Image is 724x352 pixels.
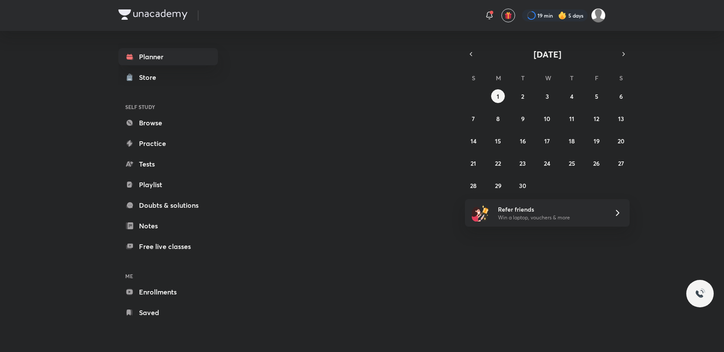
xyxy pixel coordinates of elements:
[521,115,525,123] abbr: September 9, 2025
[590,134,603,148] button: September 19, 2025
[118,114,218,131] a: Browse
[544,159,550,167] abbr: September 24, 2025
[516,179,530,192] button: September 30, 2025
[558,11,567,20] img: streak
[504,12,512,19] img: avatar
[118,135,218,152] a: Practice
[501,9,515,22] button: avatar
[118,100,218,114] h6: SELF STUDY
[495,137,501,145] abbr: September 15, 2025
[516,112,530,125] button: September 9, 2025
[545,74,551,82] abbr: Wednesday
[618,159,624,167] abbr: September 27, 2025
[118,238,218,255] a: Free live classes
[614,89,628,103] button: September 6, 2025
[118,69,218,86] a: Store
[118,176,218,193] a: Playlist
[590,156,603,170] button: September 26, 2025
[546,92,549,100] abbr: September 3, 2025
[544,115,550,123] abbr: September 10, 2025
[565,112,579,125] button: September 11, 2025
[496,74,501,82] abbr: Monday
[472,74,475,82] abbr: Sunday
[569,137,575,145] abbr: September 18, 2025
[618,137,624,145] abbr: September 20, 2025
[619,74,623,82] abbr: Saturday
[496,115,500,123] abbr: September 8, 2025
[544,137,550,145] abbr: September 17, 2025
[619,92,623,100] abbr: September 6, 2025
[491,156,505,170] button: September 22, 2025
[467,134,480,148] button: September 14, 2025
[614,156,628,170] button: September 27, 2025
[540,112,554,125] button: September 10, 2025
[467,112,480,125] button: September 7, 2025
[565,89,579,103] button: September 4, 2025
[471,137,477,145] abbr: September 14, 2025
[593,159,600,167] abbr: September 26, 2025
[595,92,598,100] abbr: September 5, 2025
[497,92,499,100] abbr: September 1, 2025
[614,134,628,148] button: September 20, 2025
[467,179,480,192] button: September 28, 2025
[471,159,476,167] abbr: September 21, 2025
[570,74,573,82] abbr: Thursday
[594,137,600,145] abbr: September 19, 2025
[521,74,525,82] abbr: Tuesday
[516,156,530,170] button: September 23, 2025
[118,304,218,321] a: Saved
[594,115,599,123] abbr: September 12, 2025
[595,74,598,82] abbr: Friday
[519,182,526,190] abbr: September 30, 2025
[695,288,705,299] img: ttu
[534,49,561,60] span: [DATE]
[591,8,606,23] img: Payal
[590,89,603,103] button: September 5, 2025
[477,48,618,60] button: [DATE]
[498,214,603,222] p: Win a laptop, vouchers & more
[521,92,524,100] abbr: September 2, 2025
[472,204,489,222] img: referral
[491,112,505,125] button: September 8, 2025
[618,115,624,123] abbr: September 13, 2025
[495,182,501,190] abbr: September 29, 2025
[491,179,505,192] button: September 29, 2025
[569,115,574,123] abbr: September 11, 2025
[569,159,575,167] abbr: September 25, 2025
[540,156,554,170] button: September 24, 2025
[472,115,475,123] abbr: September 7, 2025
[118,283,218,300] a: Enrollments
[570,92,573,100] abbr: September 4, 2025
[516,134,530,148] button: September 16, 2025
[516,89,530,103] button: September 2, 2025
[118,197,218,214] a: Doubts & solutions
[470,182,477,190] abbr: September 28, 2025
[590,112,603,125] button: September 12, 2025
[467,156,480,170] button: September 21, 2025
[540,89,554,103] button: September 3, 2025
[118,269,218,283] h6: ME
[139,72,161,82] div: Store
[519,159,526,167] abbr: September 23, 2025
[118,9,187,20] img: Company Logo
[565,134,579,148] button: September 18, 2025
[565,156,579,170] button: September 25, 2025
[118,155,218,173] a: Tests
[540,134,554,148] button: September 17, 2025
[118,9,187,22] a: Company Logo
[614,112,628,125] button: September 13, 2025
[118,48,218,65] a: Planner
[520,137,526,145] abbr: September 16, 2025
[495,159,501,167] abbr: September 22, 2025
[118,217,218,234] a: Notes
[491,134,505,148] button: September 15, 2025
[498,205,603,214] h6: Refer friends
[491,89,505,103] button: September 1, 2025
